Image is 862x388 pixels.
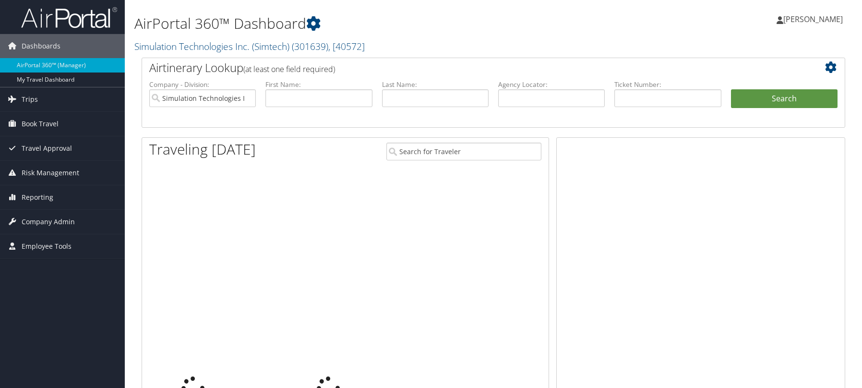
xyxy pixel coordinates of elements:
span: Travel Approval [22,136,72,160]
span: Dashboards [22,34,60,58]
h1: Traveling [DATE] [149,139,256,159]
span: Trips [22,87,38,111]
label: Ticket Number: [614,80,721,89]
label: Company - Division: [149,80,256,89]
h2: Airtinerary Lookup [149,60,779,76]
button: Search [731,89,838,109]
span: (at least one field required) [243,64,335,74]
label: Last Name: [382,80,489,89]
a: [PERSON_NAME] [777,5,852,34]
span: [PERSON_NAME] [783,14,843,24]
span: Book Travel [22,112,59,136]
span: Employee Tools [22,234,72,258]
span: Risk Management [22,161,79,185]
label: Agency Locator: [498,80,605,89]
span: ( 301639 ) [292,40,328,53]
label: First Name: [265,80,372,89]
input: Search for Traveler [386,143,541,160]
span: Reporting [22,185,53,209]
span: , [ 40572 ] [328,40,365,53]
a: Simulation Technologies Inc. (Simtech) [134,40,365,53]
h1: AirPortal 360™ Dashboard [134,13,613,34]
span: Company Admin [22,210,75,234]
img: airportal-logo.png [21,6,117,29]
